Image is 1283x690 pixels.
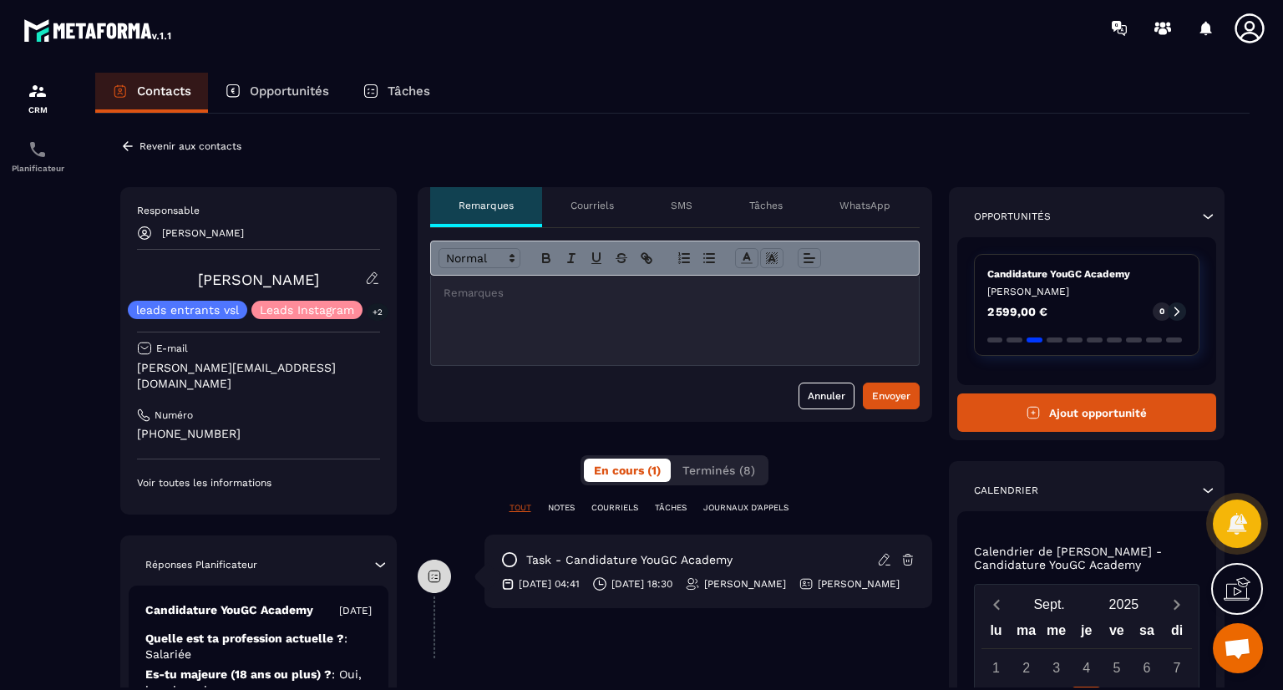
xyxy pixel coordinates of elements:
[4,164,71,173] p: Planificateur
[974,210,1051,223] p: Opportunités
[137,360,380,392] p: [PERSON_NAME][EMAIL_ADDRESS][DOMAIN_NAME]
[1087,590,1161,619] button: Open years overlay
[1042,619,1072,648] div: me
[1161,593,1192,616] button: Next month
[139,140,241,152] p: Revenir aux contacts
[346,73,447,113] a: Tâches
[145,602,313,618] p: Candidature YouGC Academy
[839,199,890,212] p: WhatsApp
[981,593,1012,616] button: Previous month
[1162,619,1192,648] div: di
[981,619,1011,648] div: lu
[1102,619,1132,648] div: ve
[799,383,854,409] button: Annuler
[4,105,71,114] p: CRM
[655,502,687,514] p: TÂCHES
[145,631,372,662] p: Quelle est ta profession actuelle ?
[591,502,638,514] p: COURRIELS
[987,267,1187,281] p: Candidature YouGC Academy
[510,502,531,514] p: TOUT
[260,304,354,316] p: Leads Instagram
[459,199,514,212] p: Remarques
[571,199,614,212] p: Courriels
[4,127,71,185] a: schedulerschedulerPlanificateur
[1012,590,1087,619] button: Open months overlay
[704,577,786,591] p: [PERSON_NAME]
[250,84,329,99] p: Opportunités
[28,140,48,160] img: scheduler
[208,73,346,113] a: Opportunités
[519,577,580,591] p: [DATE] 04:41
[198,271,319,288] a: [PERSON_NAME]
[974,484,1038,497] p: Calendrier
[137,84,191,99] p: Contacts
[95,73,208,113] a: Contacts
[367,303,388,321] p: +2
[526,552,733,568] p: task - Candidature YouGC Academy
[987,306,1047,317] p: 2 599,00 €
[987,285,1187,298] p: [PERSON_NAME]
[1213,623,1263,673] div: Ouvrir le chat
[137,426,380,442] p: [PHONE_NUMBER]
[339,604,372,617] p: [DATE]
[155,408,193,422] p: Numéro
[594,464,661,477] span: En cours (1)
[1072,619,1102,648] div: je
[1132,619,1162,648] div: sa
[981,653,1011,682] div: 1
[1162,653,1191,682] div: 7
[1012,653,1041,682] div: 2
[703,502,789,514] p: JOURNAUX D'APPELS
[611,577,672,591] p: [DATE] 18:30
[137,204,380,217] p: Responsable
[28,81,48,101] img: formation
[137,476,380,490] p: Voir toutes les informations
[872,388,910,404] div: Envoyer
[1159,306,1164,317] p: 0
[162,227,244,239] p: [PERSON_NAME]
[584,459,671,482] button: En cours (1)
[388,84,430,99] p: Tâches
[671,199,692,212] p: SMS
[1012,619,1042,648] div: ma
[672,459,765,482] button: Terminés (8)
[1072,653,1101,682] div: 4
[1102,653,1131,682] div: 5
[818,577,900,591] p: [PERSON_NAME]
[145,558,257,571] p: Réponses Planificateur
[548,502,575,514] p: NOTES
[974,545,1200,571] p: Calendrier de [PERSON_NAME] - Candidature YouGC Academy
[1042,653,1071,682] div: 3
[1132,653,1161,682] div: 6
[863,383,920,409] button: Envoyer
[156,342,188,355] p: E-mail
[136,304,239,316] p: leads entrants vsl
[749,199,783,212] p: Tâches
[23,15,174,45] img: logo
[4,68,71,127] a: formationformationCRM
[957,393,1217,432] button: Ajout opportunité
[682,464,755,477] span: Terminés (8)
